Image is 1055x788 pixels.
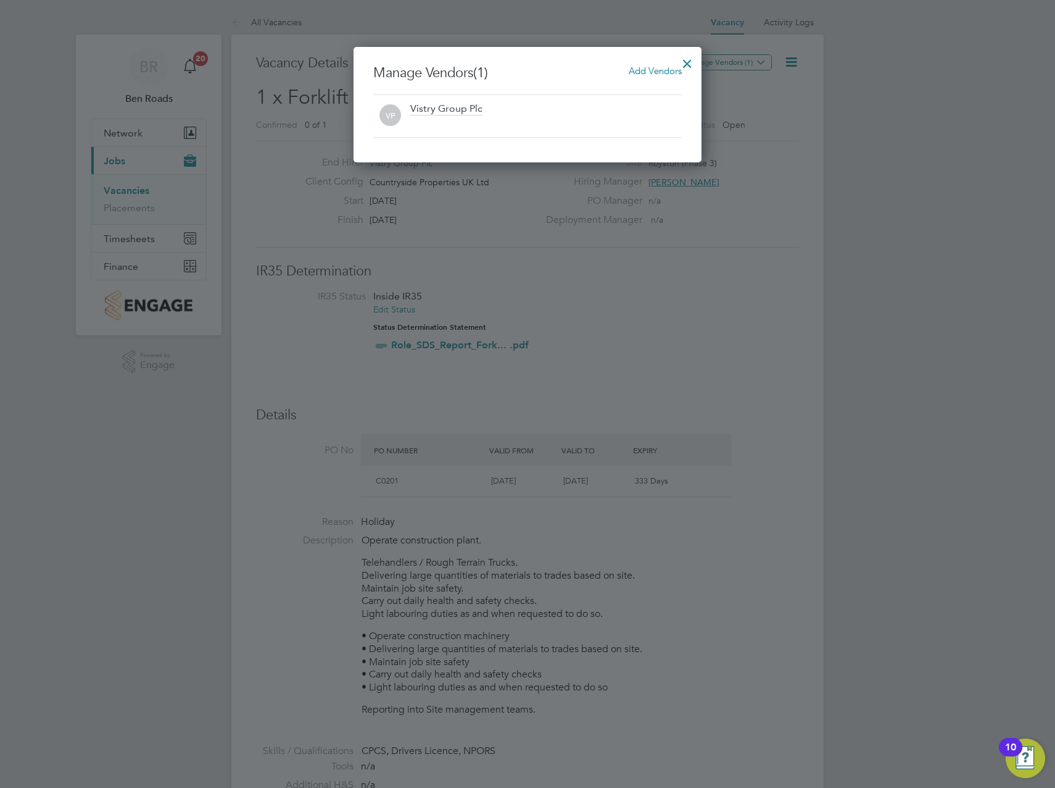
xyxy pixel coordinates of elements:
div: Vistry Group Plc [410,103,482,116]
div: 10 [1005,747,1016,763]
span: (1) [473,64,488,81]
button: Open Resource Center, 10 new notifications [1006,739,1045,778]
span: Add Vendors [629,65,682,77]
h3: Manage Vendors [373,64,682,82]
span: VP [379,105,401,127]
